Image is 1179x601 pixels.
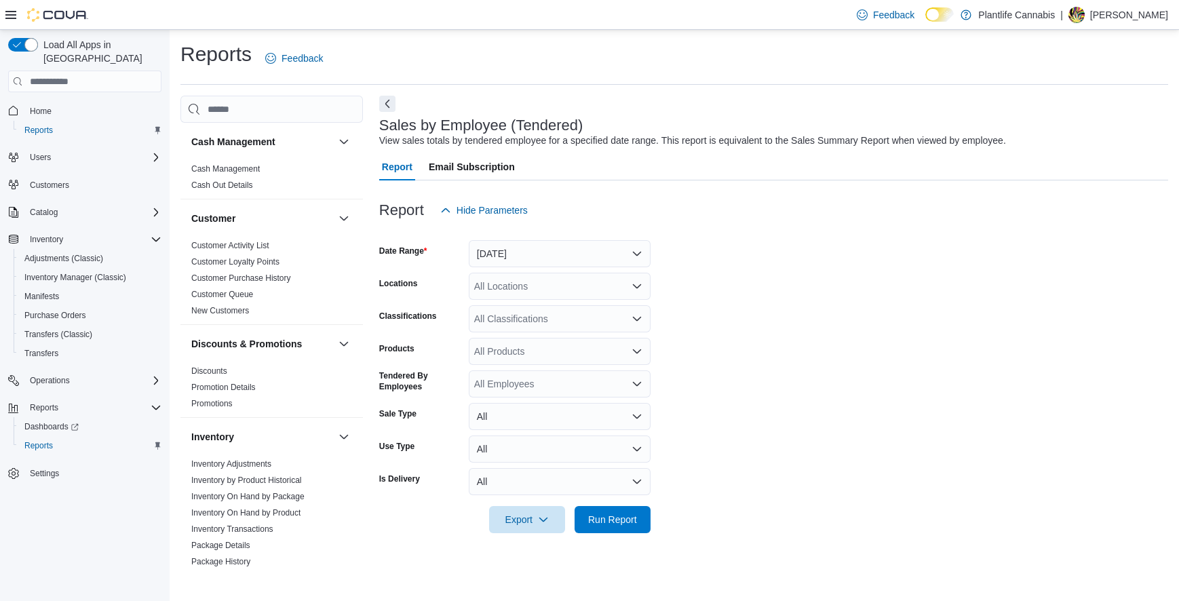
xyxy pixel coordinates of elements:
button: Inventory [24,231,69,248]
button: Hide Parameters [435,197,533,224]
a: Feedback [260,45,328,72]
span: Inventory Manager (Classic) [19,269,161,286]
div: Cash Management [180,161,363,199]
span: Cash Out Details [191,180,253,191]
span: Purchase Orders [19,307,161,324]
label: Locations [379,278,418,289]
a: Customer Purchase History [191,273,291,283]
span: Settings [30,468,59,479]
span: Promotions [191,398,233,409]
span: Feedback [282,52,323,65]
a: Customer Loyalty Points [191,257,279,267]
button: Reports [14,121,167,140]
button: Run Report [575,506,651,533]
span: Customer Loyalty Points [191,256,279,267]
span: Catalog [24,204,161,220]
span: Users [30,152,51,163]
span: Discounts [191,366,227,376]
a: Product Expirations [191,573,262,583]
h3: Cash Management [191,135,275,149]
h3: Report [379,202,424,218]
span: Transfers [24,348,58,359]
label: Products [379,343,414,354]
a: Inventory by Product Historical [191,476,302,485]
a: Settings [24,465,64,482]
a: Inventory Adjustments [191,459,271,469]
a: Promotions [191,399,233,408]
a: Feedback [851,1,920,28]
a: Inventory Transactions [191,524,273,534]
button: Manifests [14,287,167,306]
button: Discounts & Promotions [191,337,333,351]
a: New Customers [191,306,249,315]
span: Inventory by Product Historical [191,475,302,486]
h3: Sales by Employee (Tendered) [379,117,583,134]
a: Manifests [19,288,64,305]
span: Dashboards [19,419,161,435]
button: Reports [3,398,167,417]
span: Inventory [30,234,63,245]
div: Customer [180,237,363,324]
label: Tendered By Employees [379,370,463,392]
input: Dark Mode [925,7,954,22]
button: Next [379,96,395,112]
button: Reports [14,436,167,455]
button: Inventory [336,429,352,445]
a: Dashboards [14,417,167,436]
button: Adjustments (Classic) [14,249,167,268]
div: Discounts & Promotions [180,363,363,417]
button: Purchase Orders [14,306,167,325]
a: Dashboards [19,419,84,435]
span: Export [497,506,557,533]
span: Customer Queue [191,289,253,300]
button: Settings [3,463,167,483]
h3: Discounts & Promotions [191,337,302,351]
button: Users [24,149,56,166]
span: Inventory Transactions [191,524,273,535]
button: Cash Management [191,135,333,149]
button: Open list of options [632,346,642,357]
a: Customers [24,177,75,193]
a: Cash Out Details [191,180,253,190]
span: Reports [24,400,161,416]
span: Run Report [588,513,637,526]
span: Reports [24,440,53,451]
span: Inventory On Hand by Package [191,491,305,502]
span: Inventory Adjustments [191,459,271,469]
label: Is Delivery [379,473,420,484]
span: Manifests [19,288,161,305]
span: Home [24,102,161,119]
span: Customer Activity List [191,240,269,251]
button: Inventory [191,430,333,444]
p: | [1060,7,1063,23]
label: Classifications [379,311,437,322]
span: Reports [19,122,161,138]
button: Catalog [24,204,63,220]
span: Product Expirations [191,573,262,583]
span: Customer Purchase History [191,273,291,284]
img: Cova [27,8,88,22]
a: Discounts [191,366,227,376]
label: Date Range [379,246,427,256]
span: Purchase Orders [24,310,86,321]
button: Users [3,148,167,167]
a: Inventory On Hand by Package [191,492,305,501]
button: Catalog [3,203,167,222]
label: Sale Type [379,408,417,419]
a: Promotion Details [191,383,256,392]
span: Package Details [191,540,250,551]
span: Reports [30,402,58,413]
a: Reports [19,122,58,138]
button: Transfers (Classic) [14,325,167,344]
span: Transfers [19,345,161,362]
a: Package Details [191,541,250,550]
button: Operations [24,372,75,389]
a: Inventory On Hand by Product [191,508,301,518]
span: Load All Apps in [GEOGRAPHIC_DATA] [38,38,161,65]
span: Customers [24,176,161,193]
button: Open list of options [632,313,642,324]
button: All [469,435,651,463]
button: Operations [3,371,167,390]
button: Home [3,100,167,120]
